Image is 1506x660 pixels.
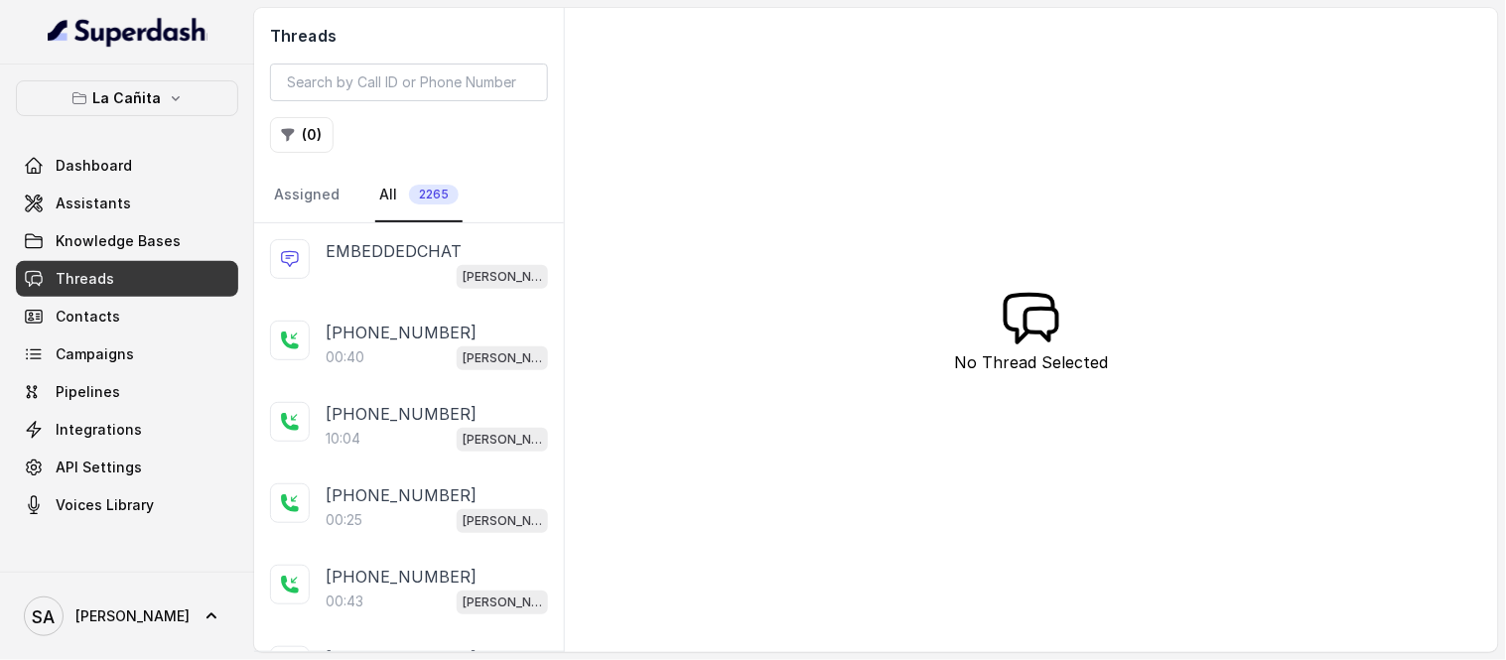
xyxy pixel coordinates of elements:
p: [PHONE_NUMBER] [326,402,477,426]
p: [PHONE_NUMBER] [326,483,477,507]
a: All2265 [375,169,463,222]
a: Knowledge Bases [16,223,238,259]
span: Contacts [56,307,120,327]
a: Campaigns [16,336,238,372]
p: [PHONE_NUMBER] [326,321,477,344]
a: Threads [16,261,238,297]
span: Knowledge Bases [56,231,181,251]
span: API Settings [56,458,142,477]
button: La Cañita [16,80,238,116]
p: No Thread Selected [955,350,1109,374]
span: Integrations [56,420,142,440]
span: Threads [56,269,114,289]
a: Pipelines [16,374,238,410]
span: Campaigns [56,344,134,364]
p: [PERSON_NAME] [463,430,542,450]
p: 00:25 [326,510,362,530]
text: SA [33,606,56,627]
span: Dashboard [56,156,132,176]
a: Contacts [16,299,238,334]
p: La Cañita [93,86,162,110]
span: Assistants [56,194,131,213]
a: Voices Library [16,487,238,523]
a: API Settings [16,450,238,485]
a: Assistants [16,186,238,221]
p: 00:43 [326,592,363,611]
a: Assigned [270,169,343,222]
p: [PERSON_NAME] [463,511,542,531]
p: [PERSON_NAME] [463,267,542,287]
img: light.svg [48,16,207,48]
span: Pipelines [56,382,120,402]
span: [PERSON_NAME] [75,606,190,626]
a: Integrations [16,412,238,448]
input: Search by Call ID or Phone Number [270,64,548,101]
p: EMBEDDEDCHAT [326,239,462,263]
nav: Tabs [270,169,548,222]
span: Voices Library [56,495,154,515]
p: [PHONE_NUMBER] [326,565,477,589]
p: [PERSON_NAME] [463,348,542,368]
p: 00:40 [326,347,364,367]
p: 10:04 [326,429,360,449]
p: [PERSON_NAME] [463,593,542,612]
a: Dashboard [16,148,238,184]
button: (0) [270,117,334,153]
h2: Threads [270,24,548,48]
span: 2265 [409,185,459,204]
a: [PERSON_NAME] [16,589,238,644]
